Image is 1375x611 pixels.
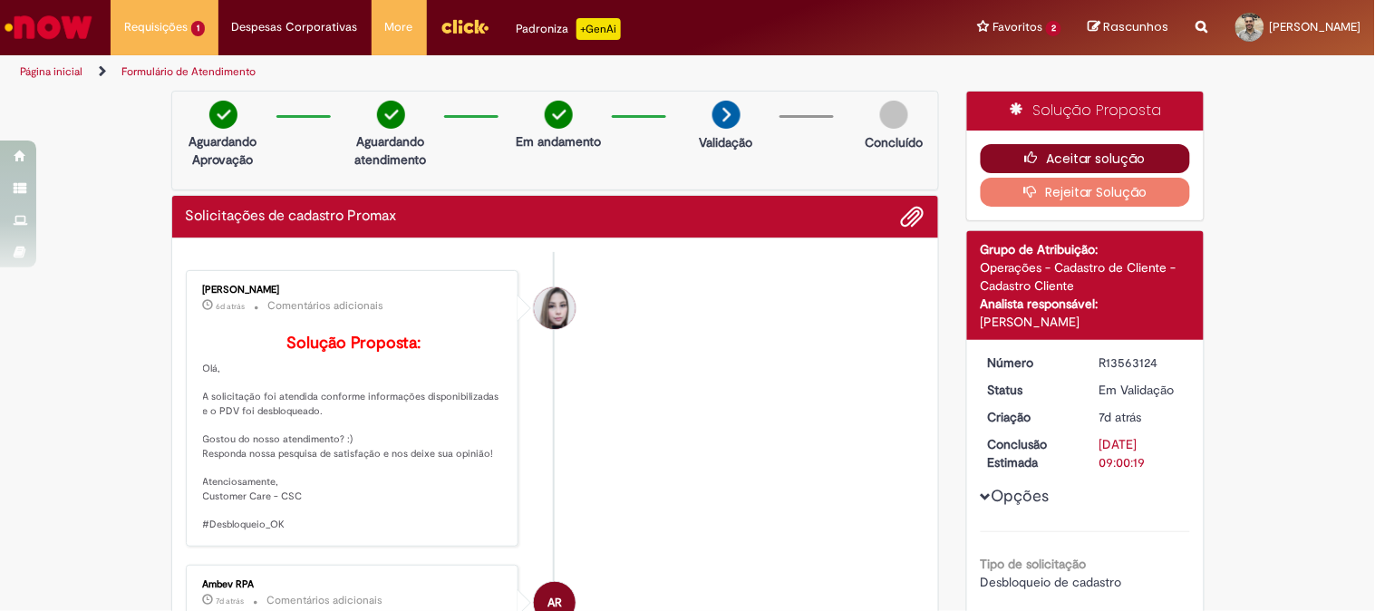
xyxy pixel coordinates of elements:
[712,101,741,129] img: arrow-next.png
[700,133,753,151] p: Validação
[1046,21,1061,36] span: 2
[203,285,505,296] div: [PERSON_NAME]
[179,132,267,169] p: Aguardando Aprovação
[20,64,82,79] a: Página inicial
[981,574,1122,590] span: Desbloqueio de cadastro
[534,287,576,329] div: Daniele Aparecida Queiroz
[14,55,903,89] ul: Trilhas de página
[217,596,245,606] time: 24/09/2025 21:21:41
[121,64,256,79] a: Formulário de Atendimento
[1099,408,1184,426] div: 24/09/2025 14:00:11
[385,18,413,36] span: More
[217,301,246,312] time: 25/09/2025 08:53:55
[516,132,601,150] p: Em andamento
[981,144,1190,173] button: Aceitar solução
[2,9,95,45] img: ServiceNow
[517,18,621,40] div: Padroniza
[191,21,205,36] span: 1
[545,101,573,129] img: check-circle-green.png
[981,240,1190,258] div: Grupo de Atribuição:
[347,132,435,169] p: Aguardando atendimento
[974,354,1086,372] dt: Número
[1270,19,1361,34] span: [PERSON_NAME]
[217,596,245,606] span: 7d atrás
[967,92,1204,131] div: Solução Proposta
[981,313,1190,331] div: [PERSON_NAME]
[880,101,908,129] img: img-circle-grey.png
[981,258,1190,295] div: Operações - Cadastro de Cliente - Cadastro Cliente
[974,381,1086,399] dt: Status
[981,295,1190,313] div: Analista responsável:
[1099,435,1184,471] div: [DATE] 09:00:19
[267,593,383,608] small: Comentários adicionais
[203,335,505,532] p: Olá, A solicitação foi atendida conforme informações disponibilizadas e o PDV foi desbloqueado. G...
[901,205,925,228] button: Adicionar anexos
[186,209,397,225] h2: Solicitações de cadastro Promax Histórico de tíquete
[377,101,405,129] img: check-circle-green.png
[1089,19,1169,36] a: Rascunhos
[981,556,1087,572] b: Tipo de solicitação
[1099,354,1184,372] div: R13563124
[124,18,188,36] span: Requisições
[865,133,923,151] p: Concluído
[576,18,621,40] p: +GenAi
[217,301,246,312] span: 6d atrás
[441,13,489,40] img: click_logo_yellow_360x200.png
[974,435,1086,471] dt: Conclusão Estimada
[209,101,237,129] img: check-circle-green.png
[203,579,505,590] div: Ambev RPA
[981,178,1190,207] button: Rejeitar Solução
[993,18,1042,36] span: Favoritos
[1099,381,1184,399] div: Em Validação
[1104,18,1169,35] span: Rascunhos
[1099,409,1142,425] span: 7d atrás
[232,18,358,36] span: Despesas Corporativas
[286,333,421,354] b: Solução Proposta:
[1099,409,1142,425] time: 24/09/2025 14:00:11
[268,298,384,314] small: Comentários adicionais
[974,408,1086,426] dt: Criação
